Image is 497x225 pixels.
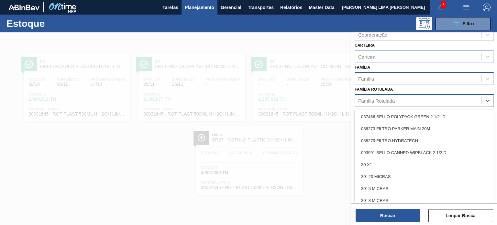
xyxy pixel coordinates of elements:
[355,111,494,123] div: 087466 SELLO POLYPACK GREEN 2 1/2" D
[358,54,375,59] div: Carteira
[355,109,387,114] label: Material ativo
[309,4,334,11] span: Master Data
[248,4,274,11] span: Transportes
[355,135,494,147] div: 088279 FILTRO HYDRATECH
[185,4,214,11] span: Planejamento
[355,195,494,207] div: 30" 8 MICRAS
[355,123,494,135] div: 088273 FILTRO PARKER MAIN 20M
[6,20,99,27] h1: Estoque
[483,4,491,11] img: Logout
[355,159,494,171] div: 30 X1
[355,183,494,195] div: 30" 5 MICRAS
[280,4,302,11] span: Relatórios
[355,147,494,159] div: 093991 SELLO CANNED WIPBLACK 2 1/2 D
[355,65,370,70] label: Família
[436,17,491,30] button: Filtro
[463,21,474,26] span: Filtro
[358,76,374,81] div: Família
[416,17,432,30] div: Pogramando: nenhum usuário selecionado
[162,4,178,11] span: Tarefas
[355,87,393,92] label: Família Rotulada
[358,32,387,38] div: Coordenação
[355,171,494,183] div: 30" 20 MICRAS
[462,4,470,11] img: userActions
[355,43,375,48] label: Carteira
[430,3,451,12] button: Notificações
[221,4,241,11] span: Gerencial
[8,5,39,10] img: TNhmsLtSVTkK8tSr43FrP2fwEKptu5GPRR3wAAAABJRU5ErkJggg==
[358,98,395,103] div: Família Rotulada
[441,1,446,8] span: 5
